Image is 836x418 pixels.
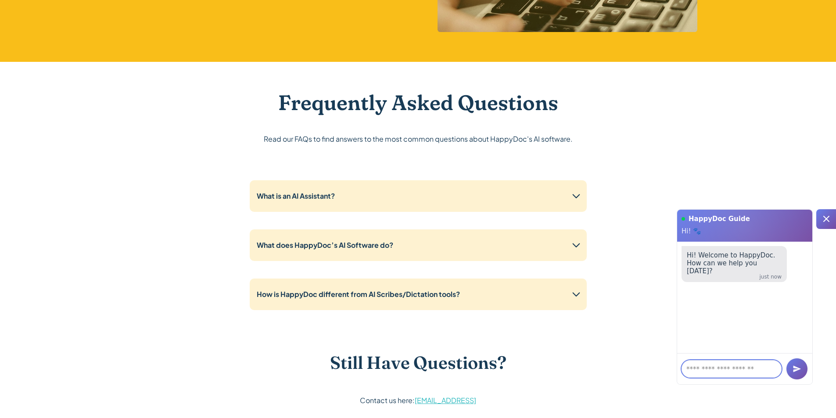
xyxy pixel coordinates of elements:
h2: Frequently Asked Questions [278,90,558,115]
a: [EMAIL_ADDRESS] [415,396,476,405]
p: Contact us here: [360,394,476,407]
strong: How is HappyDoc different from AI Scribes/Dictation tools? [257,289,460,299]
strong: What does HappyDoc’s AI Software do? [257,240,393,250]
strong: What is an AI Assistant? [257,191,335,200]
p: Read our FAQs to find answers to the most common questions about HappyDoc's AI software. [264,133,573,145]
h3: Still Have Questions? [330,352,506,373]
